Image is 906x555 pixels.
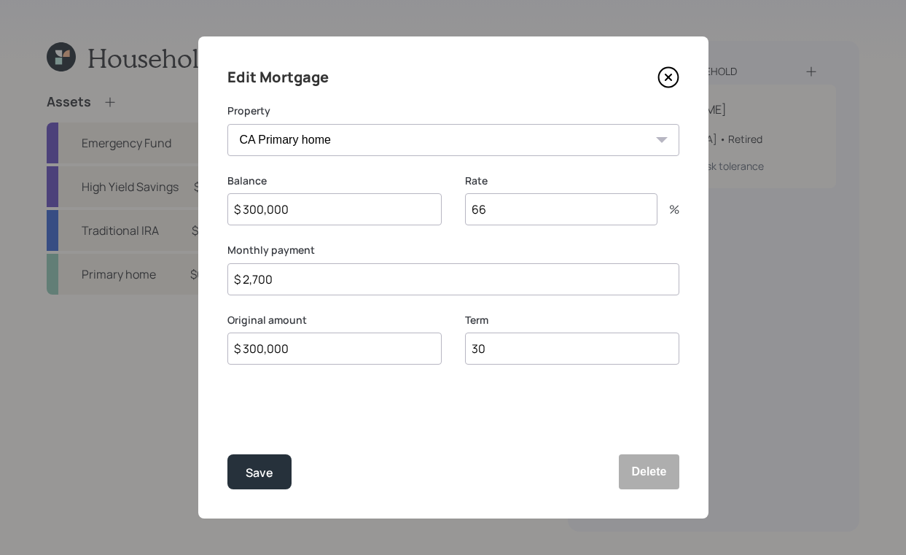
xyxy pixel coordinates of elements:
[246,463,273,483] div: Save
[465,313,679,327] label: Term
[227,454,292,489] button: Save
[657,203,679,215] div: %
[227,104,679,118] label: Property
[465,174,679,188] label: Rate
[227,174,442,188] label: Balance
[619,454,679,489] button: Delete
[227,66,329,89] h4: Edit Mortgage
[227,243,679,257] label: Monthly payment
[227,313,442,327] label: Original amount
